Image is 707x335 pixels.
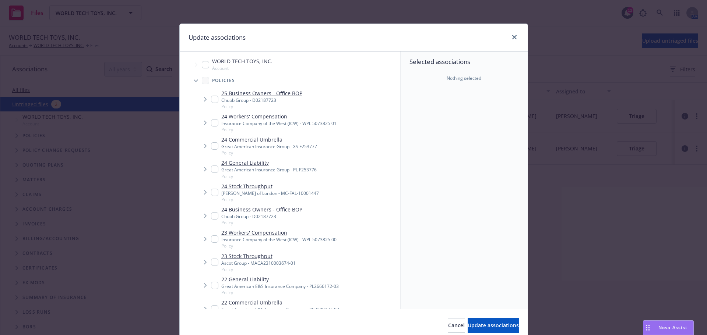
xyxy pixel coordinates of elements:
[221,167,317,173] div: Great American Insurance Group - PL F253776
[643,320,694,335] button: Nova Assist
[468,318,519,333] button: Update associations
[221,306,339,313] div: Great American E&S Insurance Company - XS3289377-03
[447,75,481,82] span: Nothing selected
[221,266,296,272] span: Policy
[221,173,317,179] span: Policy
[221,190,319,196] div: [PERSON_NAME] of London - MC-FAL-10001447
[212,57,272,65] span: WORLD TECH TOYS, INC.
[468,322,519,329] span: Update associations
[221,260,296,266] div: Ascot Group - MACA2310003674-01
[221,89,302,97] a: 25 Business Owners - Office BOP
[221,289,339,296] span: Policy
[212,65,272,71] span: Account
[221,159,317,167] a: 24 General Liability
[658,324,687,331] span: Nova Assist
[510,33,519,42] a: close
[212,78,235,83] span: Policies
[221,143,317,150] div: Great American Insurance Group - XS F253777
[221,252,296,260] a: 23 Stock Throughput
[221,196,319,203] span: Policy
[221,275,339,283] a: 22 General Liability
[221,243,337,249] span: Policy
[221,120,337,126] div: Insurance Company of the West (ICW) - WPL 5073825 01
[409,57,519,66] span: Selected associations
[189,33,246,42] h1: Update associations
[221,213,302,220] div: Chubb Group - D02187723
[221,126,337,133] span: Policy
[448,318,465,333] button: Cancel
[221,136,317,143] a: 24 Commercial Umbrella
[643,321,653,335] div: Drag to move
[221,103,302,110] span: Policy
[221,97,302,103] div: Chubb Group - D02187723
[221,182,319,190] a: 24 Stock Throughput
[221,299,339,306] a: 22 Commercial Umbrella
[221,113,337,120] a: 24 Workers' Compensation
[221,150,317,156] span: Policy
[221,229,337,236] a: 23 Workers' Compensation
[221,206,302,213] a: 24 Business Owners - Office BOP
[221,283,339,289] div: Great American E&S Insurance Company - PL2666172-03
[221,236,337,243] div: Insurance Company of the West (ICW) - WPL 5073825 00
[221,220,302,226] span: Policy
[448,322,465,329] span: Cancel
